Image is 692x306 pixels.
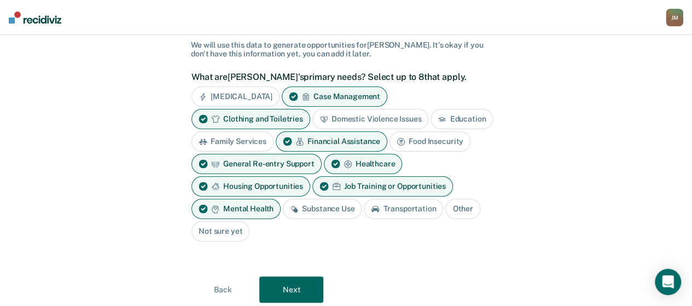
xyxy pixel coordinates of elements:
[364,199,443,219] div: Transportation
[191,221,249,241] div: Not sure yet
[9,11,61,24] img: Recidiviz
[312,176,453,197] div: Job Training or Opportunities
[283,199,362,219] div: Substance Use
[312,109,429,129] div: Domestic Violence Issues
[666,9,683,26] button: JM
[191,199,281,219] div: Mental Health
[259,276,323,303] button: Next
[191,276,255,303] button: Back
[191,176,310,197] div: Housing Opportunities
[191,109,310,129] div: Clothing and Toiletries
[282,86,387,107] div: Case Management
[191,154,322,174] div: General Re-entry Support
[191,86,280,107] div: [MEDICAL_DATA]
[666,9,683,26] div: J M
[191,131,274,152] div: Family Services
[431,109,493,129] div: Education
[445,199,480,219] div: Other
[655,269,681,295] div: Open Intercom Messenger
[276,131,387,152] div: Financial Assistance
[191,72,495,82] label: What are [PERSON_NAME]'s primary needs? Select up to 8 that apply.
[324,154,403,174] div: Healthcare
[389,131,470,152] div: Food Insecurity
[191,41,501,59] div: We will use this data to generate opportunities for [PERSON_NAME] . It's okay if you don't have t...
